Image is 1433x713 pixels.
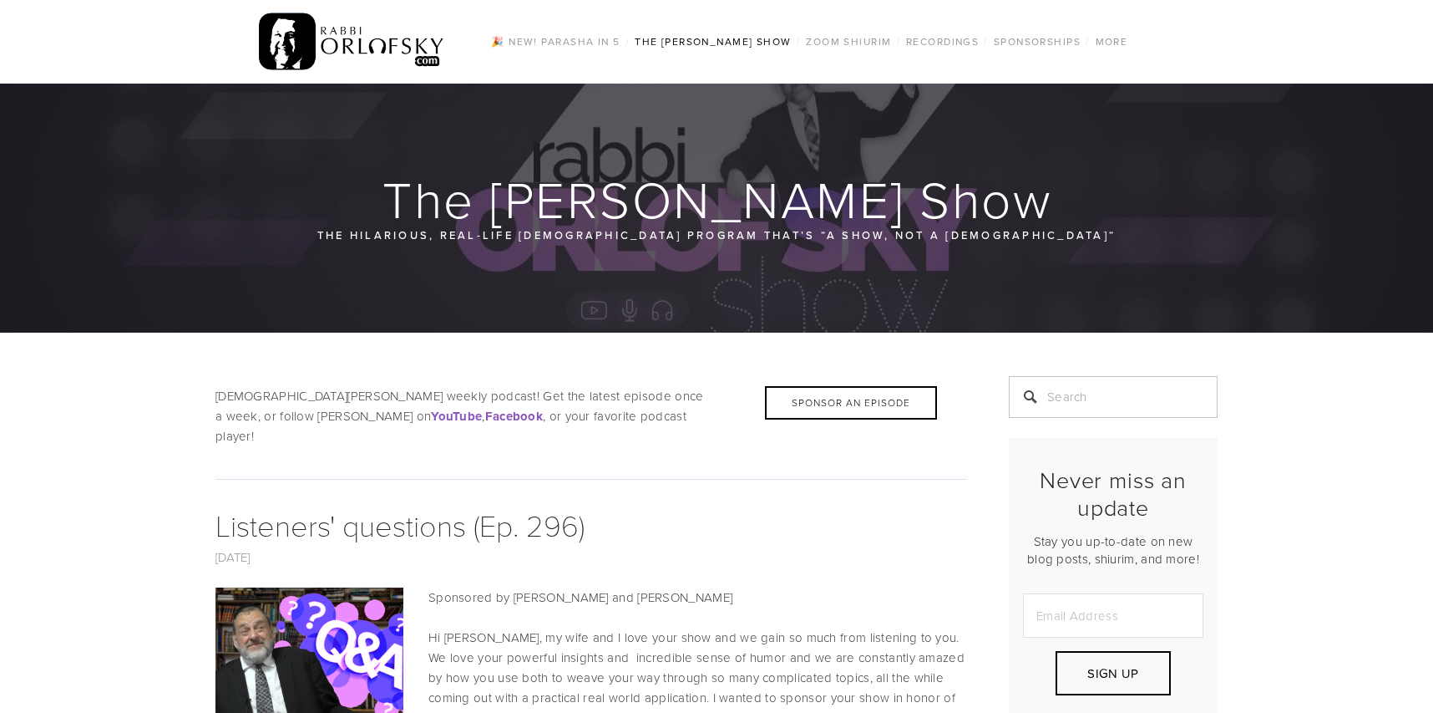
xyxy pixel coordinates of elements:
span: / [625,34,630,48]
p: [DEMOGRAPHIC_DATA][PERSON_NAME] weekly podcast! Get the latest episode once a week, or follow [PE... [215,386,967,446]
img: RabbiOrlofsky.com [259,9,445,74]
a: More [1091,31,1133,53]
p: Stay you up-to-date on new blog posts, shiurim, and more! [1023,532,1203,568]
h2: Never miss an update [1023,466,1203,521]
a: 🎉 NEW! Parasha in 5 [486,31,625,53]
a: Sponsorships [989,31,1086,53]
input: Email Address [1023,593,1203,638]
span: Sign Up [1087,665,1138,682]
a: Zoom Shiurim [801,31,896,53]
a: The [PERSON_NAME] Show [630,31,797,53]
a: Recordings [901,31,984,53]
a: YouTube [431,407,482,425]
a: [DATE] [215,548,251,566]
strong: YouTube [431,407,482,425]
p: The hilarious, real-life [DEMOGRAPHIC_DATA] program that’s “a show, not a [DEMOGRAPHIC_DATA]“ [316,226,1117,244]
span: / [897,34,901,48]
span: / [984,34,988,48]
button: Sign Up [1056,651,1171,695]
p: Sponsored by [PERSON_NAME] and [PERSON_NAME] [215,588,967,608]
a: Listeners' questions (Ep. 296) [215,504,585,545]
input: Search [1009,376,1218,418]
span: / [797,34,801,48]
div: Sponsor an Episode [765,386,937,420]
span: / [1086,34,1090,48]
a: Facebook [485,407,543,425]
strong: Facebook [485,407,543,425]
h1: The [PERSON_NAME] Show [215,172,1219,226]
